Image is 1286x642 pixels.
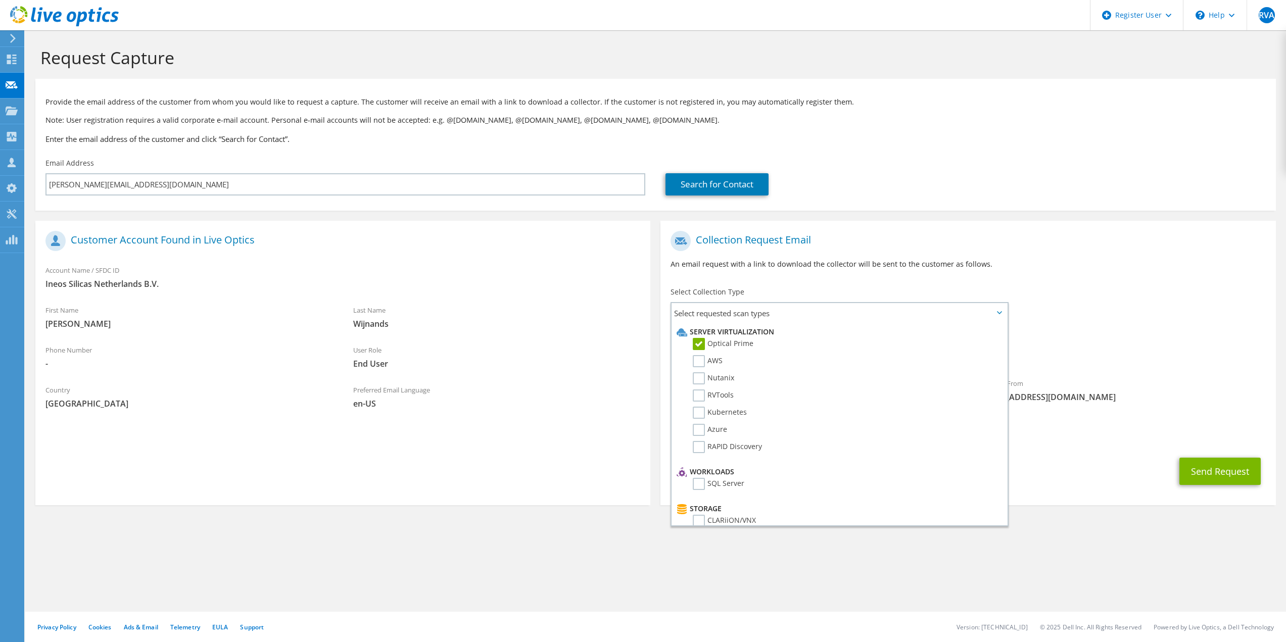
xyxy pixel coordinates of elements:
div: To [660,373,968,408]
li: Version: [TECHNICAL_ID] [957,623,1028,631]
a: Ads & Email [124,623,158,631]
span: Wijnands [353,318,641,329]
div: First Name [35,300,343,334]
span: [EMAIL_ADDRESS][DOMAIN_NAME] [978,391,1266,403]
span: en-US [353,398,641,409]
a: Search for Contact [665,173,769,195]
h3: Enter the email address of the customer and click “Search for Contact”. [45,133,1266,144]
span: End User [353,358,641,369]
div: Requested Collections [660,327,1275,368]
div: Country [35,379,343,414]
li: Powered by Live Optics, a Dell Technology [1154,623,1274,631]
label: Nutanix [693,372,734,384]
div: Sender & From [968,373,1276,408]
h1: Collection Request Email [671,231,1260,251]
li: Server Virtualization [674,326,1002,338]
li: Storage [674,503,1002,515]
div: CC & Reply To [660,413,1275,448]
span: - [45,358,333,369]
label: Kubernetes [693,407,747,419]
label: RAPID Discovery [693,441,762,453]
a: Support [240,623,264,631]
label: CLARiiON/VNX [693,515,756,527]
span: Select requested scan types [672,303,1007,323]
a: Telemetry [170,623,200,631]
div: Phone Number [35,339,343,374]
div: Last Name [343,300,651,334]
label: Email Address [45,158,94,168]
a: EULA [212,623,228,631]
svg: \n [1196,11,1205,20]
div: Account Name / SFDC ID [35,260,650,294]
p: Provide the email address of the customer from whom you would like to request a capture. The cust... [45,96,1266,108]
li: Workloads [674,466,1002,478]
div: User Role [343,339,651,374]
button: Send Request [1179,458,1261,485]
p: An email request with a link to download the collector will be sent to the customer as follows. [671,259,1265,270]
label: Azure [693,424,727,436]
label: Optical Prime [693,338,753,350]
label: Select Collection Type [671,287,744,297]
a: Cookies [88,623,112,631]
label: AWS [693,355,723,367]
span: [GEOGRAPHIC_DATA] [45,398,333,409]
li: © 2025 Dell Inc. All Rights Reserved [1040,623,1141,631]
label: RVTools [693,389,734,402]
span: RVA [1259,7,1275,23]
a: Privacy Policy [37,623,76,631]
span: Ineos Silicas Netherlands B.V. [45,278,640,289]
label: SQL Server [693,478,744,490]
p: Note: User registration requires a valid corporate e-mail account. Personal e-mail accounts will ... [45,115,1266,126]
h1: Customer Account Found in Live Optics [45,231,635,251]
h1: Request Capture [40,47,1266,68]
span: [PERSON_NAME] [45,318,333,329]
div: Preferred Email Language [343,379,651,414]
